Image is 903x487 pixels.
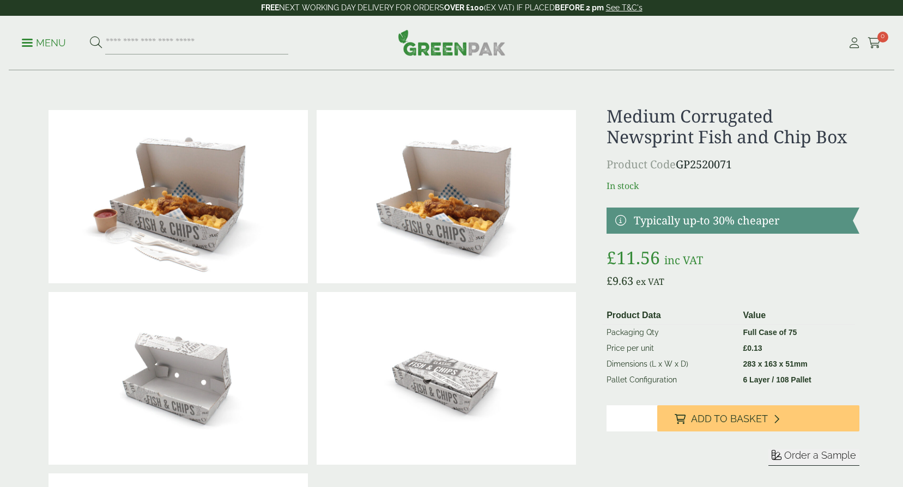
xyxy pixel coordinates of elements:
p: GP2520071 [607,156,859,173]
span: £ [607,273,613,288]
strong: 6 Layer / 108 Pallet [743,375,811,384]
strong: BEFORE 2 pm [555,3,604,12]
bdi: 9.63 [607,273,633,288]
p: Menu [22,36,66,50]
img: Medium Corrugated Newsprint Fish & Chips Box Open [49,292,308,465]
strong: Full Case of 75 [743,328,797,337]
span: £ [743,344,747,352]
img: Medium Corrugated Newsprint Fish & Chips Box With Food Variant 2 [49,110,308,283]
td: Packaging Qty [602,324,738,340]
button: Order a Sample [768,449,859,466]
bdi: 11.56 [607,246,660,269]
span: ex VAT [636,276,664,288]
a: Menu [22,36,66,47]
span: Add to Basket [691,413,768,425]
strong: OVER £100 [444,3,484,12]
a: See T&C's [606,3,643,12]
img: Medium Corrugated Newsprint Fish & Chips Box Closed [317,292,576,465]
span: Order a Sample [784,449,856,461]
td: Price per unit [602,340,738,356]
strong: FREE [261,3,279,12]
th: Value [738,307,854,325]
td: Pallet Configuration [602,372,738,388]
td: Dimensions (L x W x D) [602,356,738,372]
span: Product Code [607,157,676,172]
a: 0 [868,35,881,51]
i: My Account [847,38,861,48]
strong: 283 x 163 x 51mm [743,360,807,368]
span: 0 [877,32,888,42]
bdi: 0.13 [743,344,762,352]
span: £ [607,246,616,269]
button: Add to Basket [657,405,859,431]
img: Medium Corrugated Newsprint Fish & Chips Box With Food [317,110,576,283]
i: Cart [868,38,881,48]
h1: Medium Corrugated Newsprint Fish and Chip Box [607,106,859,148]
span: inc VAT [664,253,703,267]
img: GreenPak Supplies [398,29,506,56]
th: Product Data [602,307,738,325]
p: In stock [607,179,859,192]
